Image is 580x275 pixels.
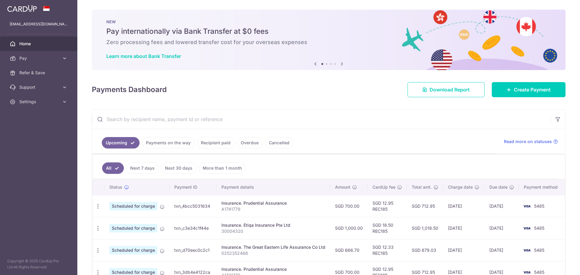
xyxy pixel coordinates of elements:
h6: Zero processing fees and lowered transfer cost for your overseas expenses [106,39,551,46]
span: Status [109,184,122,190]
td: SGD 679.03 [407,239,443,261]
a: Payments on the way [142,137,195,149]
img: CardUp [7,5,37,12]
th: Payment details [217,179,330,195]
p: NEW [106,19,551,24]
span: 5485 [534,225,544,231]
td: [DATE] [485,217,519,239]
td: [DATE] [485,195,519,217]
a: Learn more about Bank Transfer [106,53,181,59]
td: SGD 12.33 REC185 [368,239,407,261]
h5: Pay internationally via Bank Transfer at $0 fees [106,27,551,36]
span: Amount [335,184,350,190]
img: Bank Card [521,225,533,232]
span: Read more on statuses [504,139,552,145]
h4: Payments Dashboard [92,84,167,95]
span: Settings [19,99,59,105]
td: SGD 18.50 REC185 [368,217,407,239]
td: SGD 700.00 [330,195,368,217]
span: Download Report [430,86,470,93]
td: SGD 666.70 [330,239,368,261]
p: 30004320 [221,228,326,234]
p: A1741779 [221,206,326,212]
td: [DATE] [485,239,519,261]
a: Overdue [237,137,263,149]
span: Pay [19,55,59,61]
div: Insurance. Prudential Assurance [221,200,326,206]
span: Support [19,84,59,90]
span: Scheduled for charge [109,246,157,254]
span: CardUp fee [372,184,395,190]
span: 5485 [534,203,544,209]
div: Insurance. The Great Eastern Life Assurance Co Ltd [221,244,326,250]
img: Bank Card [521,247,533,254]
span: Refer & Save [19,70,59,76]
td: SGD 712.95 [407,195,443,217]
td: txn_c3e34c1f44e [169,217,216,239]
div: Insurance. Etiqa Insurance Pte Ltd [221,222,326,228]
span: Scheduled for charge [109,224,157,232]
a: Read more on statuses [504,139,558,145]
span: Home [19,41,59,47]
a: Next 7 days [126,162,159,174]
td: txn_4bcc5031634 [169,195,216,217]
span: Charge date [448,184,473,190]
a: More than 1 month [199,162,246,174]
a: Create Payment [492,82,565,97]
span: 5485 [534,270,544,275]
iframe: Opens a widget where you can find more information [541,257,574,272]
div: Insurance. Prudential Assurance [221,266,326,272]
th: Payment ID [169,179,216,195]
input: Search by recipient name, payment id or reference [92,110,551,129]
td: SGD 1,018.50 [407,217,443,239]
p: 0252352466 [221,250,326,256]
img: Bank Card [521,203,533,210]
td: [DATE] [443,217,484,239]
span: Create Payment [514,86,551,93]
span: Total amt. [412,184,432,190]
td: [DATE] [443,239,484,261]
td: SGD 12.95 REC185 [368,195,407,217]
a: All [102,162,124,174]
td: [DATE] [443,195,484,217]
td: txn_d70eec0c2c1 [169,239,216,261]
img: Bank transfer banner [92,10,565,70]
th: Payment method [519,179,565,195]
p: [EMAIL_ADDRESS][DOMAIN_NAME] [10,21,68,27]
span: 5485 [534,248,544,253]
a: Download Report [408,82,485,97]
span: Scheduled for charge [109,202,157,210]
a: Recipient paid [197,137,234,149]
a: Upcoming [102,137,140,149]
a: Cancelled [265,137,293,149]
span: Due date [489,184,507,190]
a: Next 30 days [161,162,196,174]
td: SGD 1,000.00 [330,217,368,239]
